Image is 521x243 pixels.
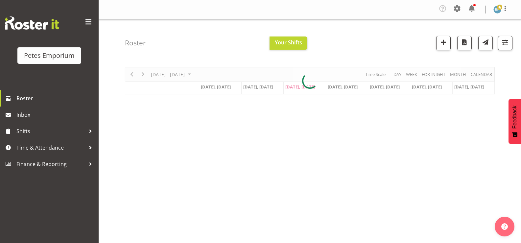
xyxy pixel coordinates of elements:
[16,93,95,103] span: Roster
[16,143,85,153] span: Time & Attendance
[509,99,521,144] button: Feedback - Show survey
[16,159,85,169] span: Finance & Reporting
[457,36,472,50] button: Download a PDF of the roster according to the set date range.
[512,106,518,129] span: Feedback
[498,36,512,50] button: Filter Shifts
[24,51,75,61] div: Petes Emporium
[436,36,451,50] button: Add a new shift
[501,223,508,230] img: help-xxl-2.png
[478,36,493,50] button: Send a list of all shifts for the selected filtered period to all rostered employees.
[125,39,146,47] h4: Roster
[493,6,501,13] img: reina-puketapu721.jpg
[16,110,95,120] span: Inbox
[275,39,302,46] span: Your Shifts
[270,36,307,50] button: Your Shifts
[16,126,85,136] span: Shifts
[5,16,59,30] img: Rosterit website logo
